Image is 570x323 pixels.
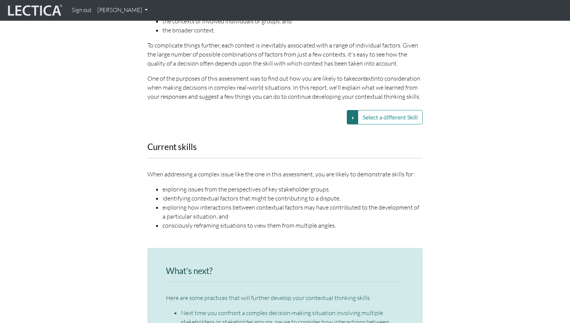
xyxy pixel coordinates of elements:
li: exploring issues from the perspectives of key stakeholder groups. [162,185,423,194]
button: Select a different Skill [358,110,423,124]
h3: What’s next? [166,266,404,276]
a: [PERSON_NAME] [94,3,151,18]
img: lecticalive [6,3,63,18]
li: the contexts of involved individuals or groups, and [162,17,423,26]
li: exploring how interactions between contextual factors may have contributed to the development of ... [162,203,423,221]
li: the broader context. [162,26,423,35]
h3: Current skills [147,142,423,152]
li: identifying contextual factors that might be contributing to a dispute, [162,194,423,203]
a: Sign out [69,3,94,18]
p: Here are some practices that will further develop your contextual thinking skills. [166,293,404,302]
p: One of the purposes of this assessment was to find out how you are likely to take into considerat... [147,74,423,101]
p: When addressing a complex issue like the one in this assessment, you are likely to demonstrate sk... [147,170,423,179]
p: To complicate things further, each context is inevitably associated with a range of individual fa... [147,41,423,68]
em: context [355,75,373,82]
li: consciously reframing situations to view them from multiple angles. [162,221,423,230]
